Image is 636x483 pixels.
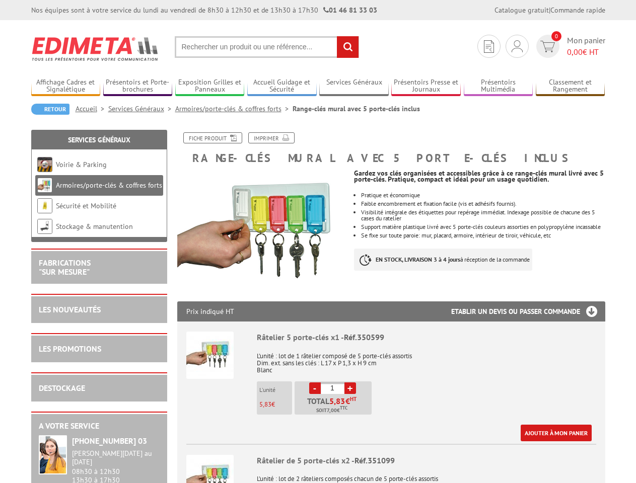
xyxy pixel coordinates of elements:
[247,78,317,95] a: Accueil Guidage et Sécurité
[175,78,245,95] a: Exposition Grilles et Panneaux
[337,36,359,58] input: rechercher
[350,395,357,403] sup: HT
[484,40,494,53] img: devis rapide
[175,36,359,58] input: Rechercher un produit ou une référence...
[37,178,52,193] img: Armoires/porte-clés & coffres forts
[37,157,52,172] img: Voirie & Parking
[354,169,604,184] strong: Gardez vos clés organisées et accessibles grâce à ce range-clés mural livré avec 5 porte-clés. Pr...
[494,6,549,15] a: Catalogue gratuit
[108,104,175,113] a: Services Généraux
[39,258,91,277] a: FABRICATIONS"Sur Mesure"
[361,224,605,230] li: Support matière plastique livré avec 5 porte-clés couleurs assorties en polypropylène incassable
[567,46,605,58] span: € HT
[551,31,561,41] span: 0
[344,332,384,342] span: Réf.350599
[76,104,108,113] a: Accueil
[521,425,592,441] a: Ajouter à mon panier
[391,78,461,95] a: Présentoirs Presse et Journaux
[297,397,372,415] p: Total
[39,383,85,393] a: DESTOCKAGE
[323,6,377,15] strong: 01 46 81 33 03
[536,78,605,95] a: Classement et Rangement
[39,435,67,474] img: widget-service.jpg
[39,304,101,314] a: LES NOUVEAUTÉS
[183,132,242,143] a: Fiche produit
[186,332,234,379] img: Râtelier 5 porte-clés x1
[345,397,350,405] span: €
[31,30,160,67] img: Edimeta
[68,135,130,144] a: Services Généraux
[361,209,605,221] li: Visibilité intégrale des étiquettes pour repérage immédiat. Indexage possible de chacune des 5 ca...
[316,407,347,415] span: Soit €
[56,160,107,169] a: Voirie & Parking
[494,5,605,15] div: |
[175,104,293,113] a: Armoires/porte-clés & coffres forts
[376,256,460,263] strong: EN STOCK, LIVRAISON 3 à 4 jours
[327,407,337,415] span: 7,00
[37,219,52,234] img: Stockage & manutention
[309,382,321,394] a: -
[72,449,160,466] div: [PERSON_NAME][DATE] au [DATE]
[567,35,605,58] span: Mon panier
[31,78,101,95] a: Affichage Cadres et Signalétique
[534,35,605,58] a: devis rapide 0 Mon panier 0,00€ HT
[56,222,133,231] a: Stockage & manutention
[355,455,395,465] span: Réf.351099
[31,104,69,115] a: Retour
[72,436,147,446] strong: [PHONE_NUMBER] 03
[259,401,292,408] p: €
[257,346,596,374] p: L'unité : lot de 1 râtelier composé de 5 porte-clés assortis Dim. ext. sans les clés : L 17 x P 1...
[39,344,101,354] a: LES PROMOTIONS
[354,249,532,271] p: à réception de la commande
[186,301,234,321] p: Prix indiqué HT
[259,400,271,409] span: 5,83
[464,78,533,95] a: Présentoirs Multimédia
[248,132,295,143] a: Imprimer
[293,104,420,114] li: Range-clés mural avec 5 porte-clés inclus
[257,455,596,466] div: Râtelier de 5 porte-clés x2 -
[361,192,605,198] li: Pratique et économique
[56,181,162,190] a: Armoires/porte-clés & coffres forts
[361,232,605,238] p: Se fixe sur toute paroie: mur, placard, armoire, intérieur de tiroir, véhicule, etc
[451,301,605,321] h3: Etablir un devis ou passer commande
[39,422,160,431] h2: A votre service
[56,201,116,210] a: Sécurité et Mobilité
[550,6,605,15] a: Commande rapide
[329,397,345,405] span: 5,83
[340,405,347,411] sup: TTC
[567,47,583,57] span: 0,00
[319,78,389,95] a: Services Généraux
[31,5,377,15] div: Nos équipes sont à votre service du lundi au vendredi de 8h30 à 12h30 et de 13h30 à 17h30
[361,201,605,207] li: Faible encombrement et fixation facile (vis et adhésifs fournis).
[259,386,292,393] p: L'unité
[257,332,596,343] div: Râtelier 5 porte-clés x1 -
[103,78,173,95] a: Présentoirs et Porte-brochures
[344,382,356,394] a: +
[37,198,52,213] img: Sécurité et Mobilité
[177,169,347,296] img: porte_cles_350599.jpg
[512,40,523,52] img: devis rapide
[540,41,555,52] img: devis rapide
